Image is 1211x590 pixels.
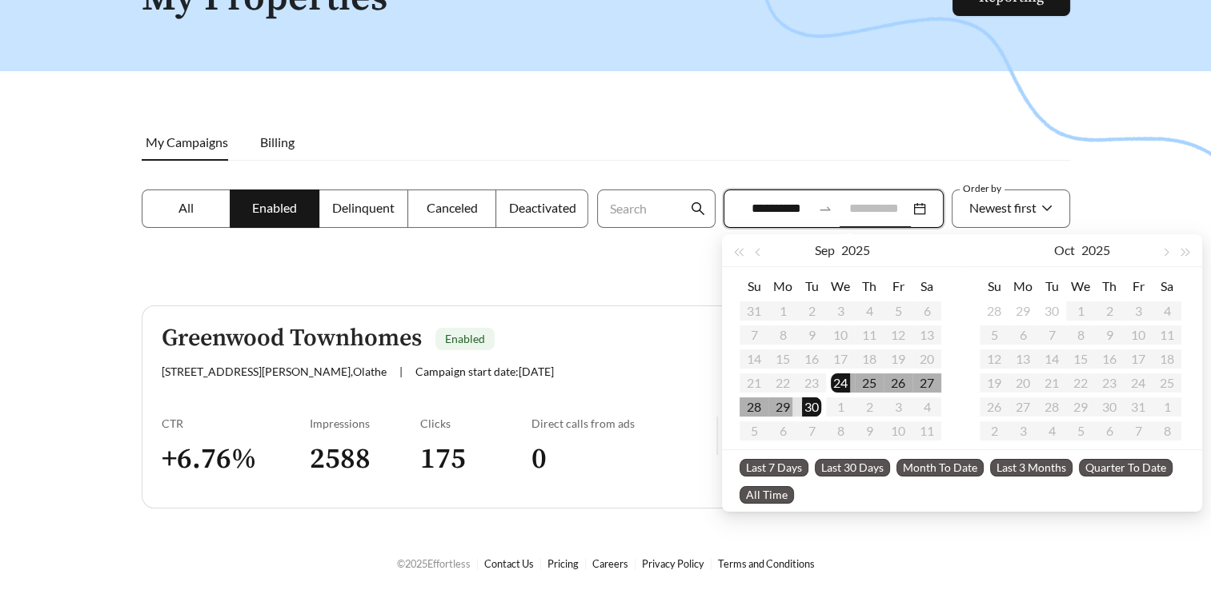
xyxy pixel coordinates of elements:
td: 2025-09-28 [980,299,1008,323]
td: 2025-09-26 [884,371,912,395]
span: Campaign start date: [DATE] [415,365,554,378]
h3: 2588 [310,441,421,477]
span: Canceled [427,200,478,215]
div: CTR [162,417,310,430]
span: Delinquent [332,200,395,215]
span: Last 30 Days [815,459,890,476]
h5: Greenwood Townhomes [162,325,422,352]
span: All Time [740,486,794,504]
span: Billing [260,134,295,149]
div: 29 [1013,301,1033,321]
span: Enabled [445,332,485,345]
th: Su [740,273,768,299]
button: Sep [815,234,835,266]
th: Sa [912,273,941,299]
td: 2025-09-29 [1008,299,1037,323]
th: Th [1095,273,1124,299]
span: [STREET_ADDRESS][PERSON_NAME] , Olathe [162,365,387,378]
td: 2025-09-25 [855,371,884,395]
th: We [1066,273,1095,299]
span: Newest first [969,200,1037,215]
span: Month To Date [896,459,984,476]
a: Pricing [547,557,579,570]
th: Tu [1037,273,1066,299]
a: Contact Us [484,557,534,570]
div: 30 [802,397,821,417]
img: line [716,417,718,455]
a: Greenwood TownhomesEnabled[STREET_ADDRESS][PERSON_NAME],Olathe|Campaign start date:[DATE]Download... [142,305,1070,508]
div: Impressions [310,417,421,430]
th: Th [855,273,884,299]
th: Sa [1153,273,1181,299]
span: to [818,201,832,216]
h3: 0 [531,441,716,477]
a: Terms and Conditions [718,557,815,570]
div: 26 [888,373,908,393]
td: 2025-09-27 [912,371,941,395]
span: Last 3 Months [990,459,1073,476]
h3: + 6.76 % [162,441,310,477]
a: Privacy Policy [642,557,704,570]
button: 2025 [841,234,870,266]
span: search [691,201,705,216]
div: Clicks [420,417,531,430]
button: 2025 [1081,234,1110,266]
button: Oct [1054,234,1075,266]
div: Direct calls from ads [531,417,716,430]
span: | [399,365,403,378]
th: Fr [884,273,912,299]
span: Enabled [252,200,297,215]
th: We [826,273,855,299]
div: 29 [773,397,792,417]
div: 28 [744,397,764,417]
span: All [178,200,194,215]
td: 2025-09-30 [797,395,826,419]
span: swap-right [818,201,832,216]
th: Mo [768,273,797,299]
div: 30 [1042,301,1061,321]
h3: 175 [420,441,531,477]
td: 2025-09-24 [826,371,855,395]
span: Quarter To Date [1079,459,1173,476]
span: My Campaigns [146,134,228,149]
td: 2025-09-28 [740,395,768,419]
td: 2025-09-30 [1037,299,1066,323]
span: © 2025 Effortless [397,557,471,570]
div: 28 [984,301,1004,321]
th: Tu [797,273,826,299]
td: 2025-09-29 [768,395,797,419]
div: 27 [917,373,936,393]
th: Fr [1124,273,1153,299]
span: Deactivated [508,200,575,215]
th: Mo [1008,273,1037,299]
div: 24 [831,373,850,393]
th: Su [980,273,1008,299]
span: Last 7 Days [740,459,808,476]
a: Careers [592,557,628,570]
div: 25 [860,373,879,393]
